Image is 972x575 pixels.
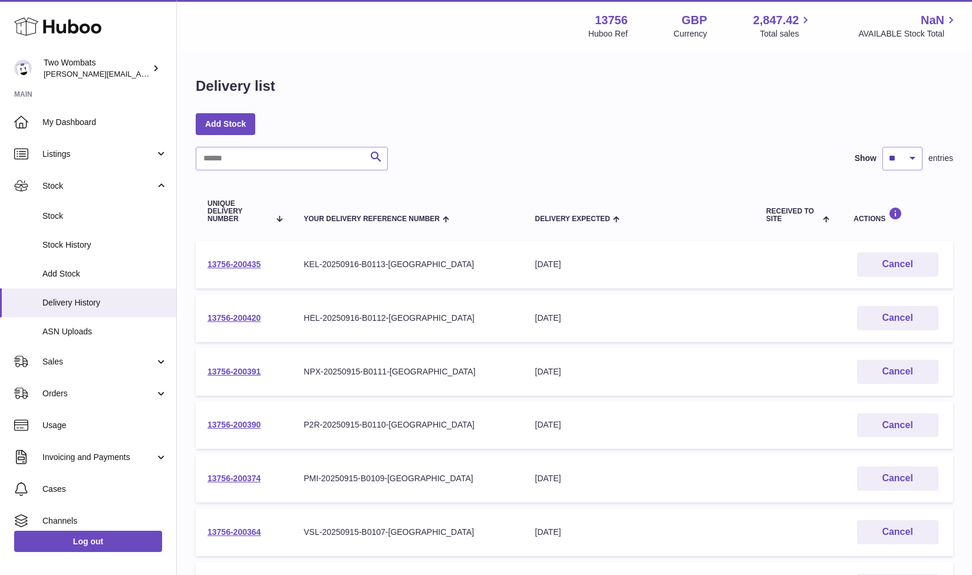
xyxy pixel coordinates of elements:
[14,60,32,77] img: philip.carroll@twowombats.com
[42,211,167,222] span: Stock
[766,208,820,223] span: Received to Site
[535,473,743,484] div: [DATE]
[42,117,167,128] span: My Dashboard
[535,366,743,377] div: [DATE]
[304,215,440,223] span: Your Delivery Reference Number
[207,313,261,323] a: 13756-200420
[207,259,261,269] a: 13756-200435
[42,356,155,367] span: Sales
[304,527,511,538] div: VSL-20250915-B0107-[GEOGRAPHIC_DATA]
[42,484,167,495] span: Cases
[854,207,941,223] div: Actions
[42,268,167,280] span: Add Stock
[42,180,155,192] span: Stock
[595,12,628,28] strong: 13756
[207,200,270,224] span: Unique Delivery Number
[42,515,167,527] span: Channels
[857,252,938,277] button: Cancel
[42,388,155,399] span: Orders
[304,366,511,377] div: NPX-20250915-B0111-[GEOGRAPHIC_DATA]
[760,28,812,40] span: Total sales
[42,452,155,463] span: Invoicing and Payments
[304,473,511,484] div: PMI-20250915-B0109-[GEOGRAPHIC_DATA]
[921,12,944,28] span: NaN
[207,474,261,483] a: 13756-200374
[44,57,150,80] div: Two Wombats
[304,313,511,324] div: HEL-20250916-B0112-[GEOGRAPHIC_DATA]
[535,419,743,431] div: [DATE]
[42,420,167,431] span: Usage
[857,360,938,384] button: Cancel
[857,466,938,491] button: Cancel
[588,28,628,40] div: Huboo Ref
[42,297,167,308] span: Delivery History
[42,149,155,160] span: Listings
[42,326,167,337] span: ASN Uploads
[207,367,261,376] a: 13756-200391
[674,28,707,40] div: Currency
[535,313,743,324] div: [DATE]
[535,215,610,223] span: Delivery Expected
[207,527,261,537] a: 13756-200364
[857,413,938,438] button: Cancel
[535,259,743,270] div: [DATE]
[928,153,953,164] span: entries
[857,306,938,330] button: Cancel
[304,419,511,431] div: P2R-20250915-B0110-[GEOGRAPHIC_DATA]
[196,113,255,134] a: Add Stock
[857,520,938,544] button: Cancel
[858,12,958,40] a: NaN AVAILABLE Stock Total
[753,12,813,40] a: 2,847.42 Total sales
[44,69,299,78] span: [PERSON_NAME][EMAIL_ADDRESS][PERSON_NAME][DOMAIN_NAME]
[42,239,167,251] span: Stock History
[681,12,707,28] strong: GBP
[304,259,511,270] div: KEL-20250916-B0113-[GEOGRAPHIC_DATA]
[855,153,877,164] label: Show
[753,12,799,28] span: 2,847.42
[858,28,958,40] span: AVAILABLE Stock Total
[196,77,275,96] h1: Delivery list
[14,531,162,552] a: Log out
[207,420,261,429] a: 13756-200390
[535,527,743,538] div: [DATE]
